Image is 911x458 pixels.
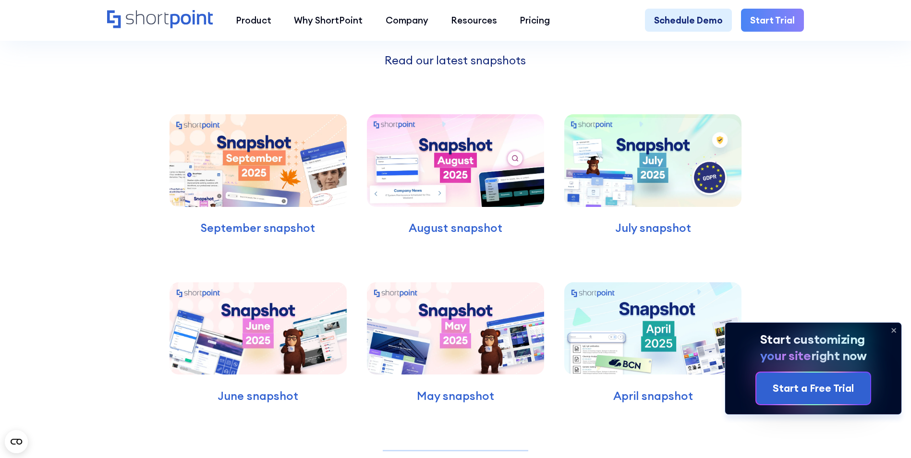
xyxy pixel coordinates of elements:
[294,13,363,27] div: Why ShortPoint
[224,9,282,31] a: Product
[170,219,346,237] p: September snapshot
[367,387,544,405] p: May snapshot
[367,219,544,237] p: August snapshot
[773,381,854,396] div: Start a Free Trial
[863,412,911,458] iframe: Chat Widget
[164,96,352,236] a: September snapshot
[170,387,346,405] p: June snapshot
[451,13,497,27] div: Resources
[756,373,870,404] a: Start a Free Trial
[276,52,635,69] p: Read our latest snapshots
[361,96,549,236] a: August snapshot
[236,13,271,27] div: Product
[559,264,747,404] a: April snapshot
[374,9,439,31] a: Company
[645,9,732,31] a: Schedule Demo
[107,10,213,30] a: Home
[564,219,741,237] p: July snapshot
[559,96,747,236] a: July snapshot
[520,13,550,27] div: Pricing
[439,9,508,31] a: Resources
[741,9,804,31] a: Start Trial
[564,387,741,405] p: April snapshot
[283,9,374,31] a: Why ShortPoint
[386,13,428,27] div: Company
[164,264,352,404] a: June snapshot
[361,264,549,404] a: May snapshot
[5,430,28,453] button: Open CMP widget
[509,9,561,31] a: Pricing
